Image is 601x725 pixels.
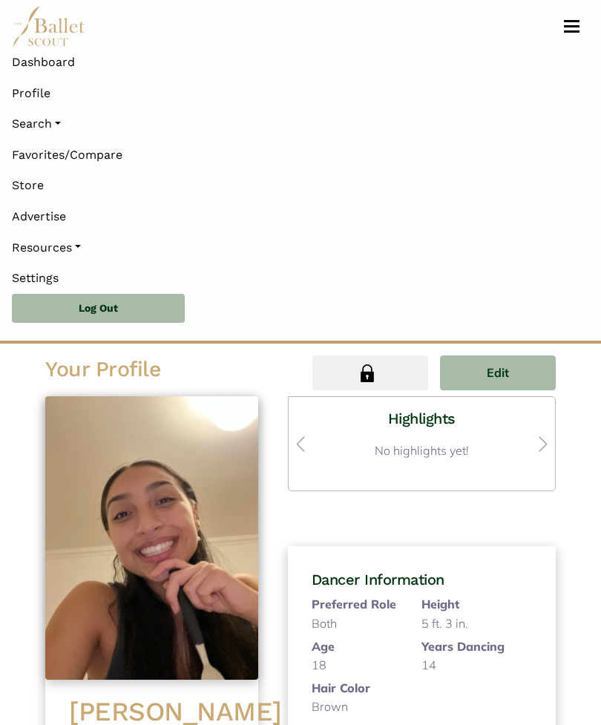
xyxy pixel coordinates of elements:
[312,597,396,611] b: Preferred Role
[312,680,370,695] b: Hair Color
[487,364,509,383] span: Edit
[440,355,556,390] button: Edit
[312,656,398,675] p: 18
[12,201,589,232] a: Advertise
[12,47,589,78] a: Dashboard
[300,434,543,468] p: No highlights yet!
[421,597,459,611] b: Height
[300,409,543,428] h4: Highlights
[312,614,398,634] p: Both
[312,570,532,589] h4: Dancer Information
[12,78,50,109] a: Profile
[421,656,508,675] p: 14
[12,294,185,324] a: Log Out
[12,263,589,294] a: Settings
[445,616,468,631] span: 3 in.
[12,108,589,140] a: Search
[421,639,505,654] b: Years Dancing
[45,355,289,383] h2: Your Profile
[312,639,335,654] b: Age
[421,616,442,631] span: 5 ft.
[554,19,589,33] button: Toggle navigation
[12,232,589,263] a: Resources
[12,140,589,171] a: Favorites/Compare
[12,170,589,201] a: Store
[312,698,398,717] p: Brown
[45,396,258,680] img: 35c23e94-600d-4283-aecb-8e36c18609a3.img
